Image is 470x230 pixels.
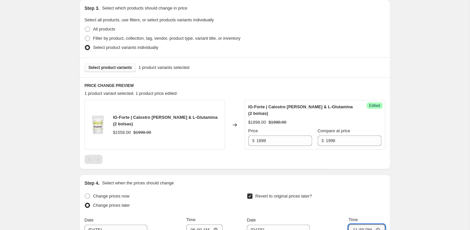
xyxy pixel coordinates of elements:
[102,5,187,11] p: Select which products should change in price
[93,27,115,31] span: All products
[113,115,217,126] span: IG-Forte | Calostro [PERSON_NAME] & L-Glutamina (2 bolsas)
[186,217,196,222] span: Time
[348,217,358,222] span: Time
[85,218,93,222] span: Date
[93,203,130,208] span: Change prices later
[139,64,189,71] span: 1 product variants selected
[113,129,131,136] div: $1558.00
[248,128,258,133] span: Price
[85,180,100,186] h2: Step 4.
[322,138,324,143] span: $
[252,138,254,143] span: $
[369,103,380,108] span: Edited
[85,83,385,88] h6: PRICE CHANGE PREVIEW
[93,45,158,50] span: Select product variants individually
[93,36,240,41] span: Filter by product, collection, tag, vendor, product type, variant title, or inventory
[248,119,266,126] div: $1898.00
[85,17,214,22] span: Select all products, use filters, or select products variants individually
[102,180,174,186] p: Select when the prices should change
[88,65,132,70] span: Select product variants
[88,115,108,135] img: IG_forte_30f7223b-e2f6-47e3-99ee-d944c4a1d8f0_80x.webp
[269,119,286,126] strike: $1998.00
[318,128,350,133] span: Compare at price
[85,155,103,164] nav: Pagination
[133,129,151,136] strike: $1998.00
[85,5,100,11] h2: Step 3.
[248,104,353,116] span: IG-Forte | Calostro [PERSON_NAME] & L-Glutamina (2 bolsas)
[85,91,178,96] span: 1 product variant selected. 1 product price edited:
[85,63,136,72] button: Select product variants
[255,194,312,199] span: Revert to original prices later?
[247,218,256,222] span: Date
[93,194,129,199] span: Change prices now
